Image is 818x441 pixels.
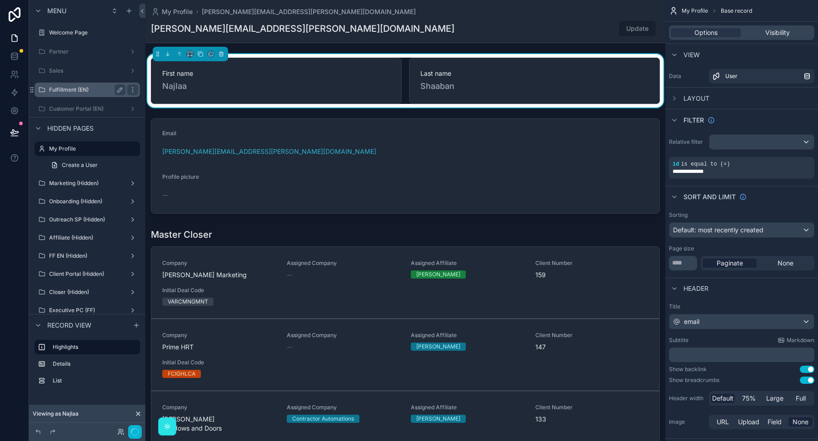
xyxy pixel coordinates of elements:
label: Affiliate (Hidden) [49,234,125,241]
a: Markdown [778,337,814,344]
span: Filter [683,116,704,125]
span: Options [694,28,718,37]
span: Default: most recently created [673,226,763,234]
a: Welcome Page [35,25,140,40]
span: email [684,317,699,326]
a: Fulfillment (EN) [35,83,140,97]
span: None [778,259,793,268]
span: View [683,50,700,59]
span: Header [683,284,708,293]
span: 75% [742,394,756,403]
label: List [53,377,136,384]
a: Affiliate (Hidden) [35,230,140,245]
span: Hidden pages [47,124,94,133]
label: Welcome Page [49,29,138,36]
a: Outreach SP (Hidden) [35,212,140,227]
span: Paginate [717,259,743,268]
label: Onboarding (Hidden) [49,198,125,205]
span: Layout [683,94,709,103]
label: Partner [49,48,125,55]
label: Details [53,360,136,367]
span: Full [796,394,806,403]
span: My Profile [682,7,708,15]
a: My Profile [151,7,193,16]
label: Header width [669,395,705,402]
a: Sales [35,64,140,78]
a: Closer (Hidden) [35,285,140,299]
div: scrollable content [29,336,145,397]
span: id [673,161,679,167]
a: Create a User [45,158,140,172]
label: FF EN (Hidden) [49,252,125,260]
a: Client Portal (Hidden) [35,267,140,281]
h1: [PERSON_NAME][EMAIL_ADDRESS][PERSON_NAME][DOMAIN_NAME] [151,22,454,35]
span: Visibility [765,28,790,37]
div: Show backlink [669,366,707,373]
a: Customer Portal (EN) [35,102,140,116]
span: Record view [47,321,91,330]
a: Partner [35,44,140,59]
label: Relative filter [669,138,705,146]
label: Title [669,303,814,310]
a: Marketing (Hidden) [35,176,140,191]
label: Sales [49,67,125,74]
label: Client Portal (Hidden) [49,270,125,278]
label: Marketing (Hidden) [49,180,125,187]
label: Sorting [669,211,688,219]
a: FF EN (Hidden) [35,249,140,263]
a: User [709,69,814,83]
a: Onboarding (Hidden) [35,194,140,209]
label: Customer Portal (EN) [49,105,125,113]
span: Markdown [787,337,814,344]
span: User [725,73,738,80]
span: Default [712,394,733,403]
div: scrollable content [669,348,814,362]
span: Base record [721,7,752,15]
label: Subtitle [669,337,688,344]
span: Viewing as Najlaa [33,410,79,417]
label: Outreach SP (Hidden) [49,216,125,223]
label: Page size [669,245,694,252]
a: [PERSON_NAME][EMAIL_ADDRESS][PERSON_NAME][DOMAIN_NAME] [202,7,416,16]
label: Executive PC (FF) [49,307,125,314]
span: Create a User [62,162,98,169]
div: Show breadcrumbs [669,377,719,384]
span: My Profile [162,7,193,16]
span: Upload [738,417,759,426]
span: Large [766,394,783,403]
label: Closer (Hidden) [49,289,125,296]
label: Highlights [53,343,133,351]
label: Fulfillment (EN) [49,86,122,93]
button: Default: most recently created [669,222,814,238]
span: Sort And Limit [683,192,736,201]
span: URL [717,417,729,426]
label: Image [669,418,705,426]
label: Data [669,73,705,80]
span: Menu [47,6,66,15]
span: is equal to (=) [681,161,730,167]
button: email [669,314,814,329]
a: Executive PC (FF) [35,303,140,318]
label: My Profile [49,145,135,152]
a: My Profile [35,142,140,156]
span: None [793,417,808,426]
span: Field [768,417,782,426]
